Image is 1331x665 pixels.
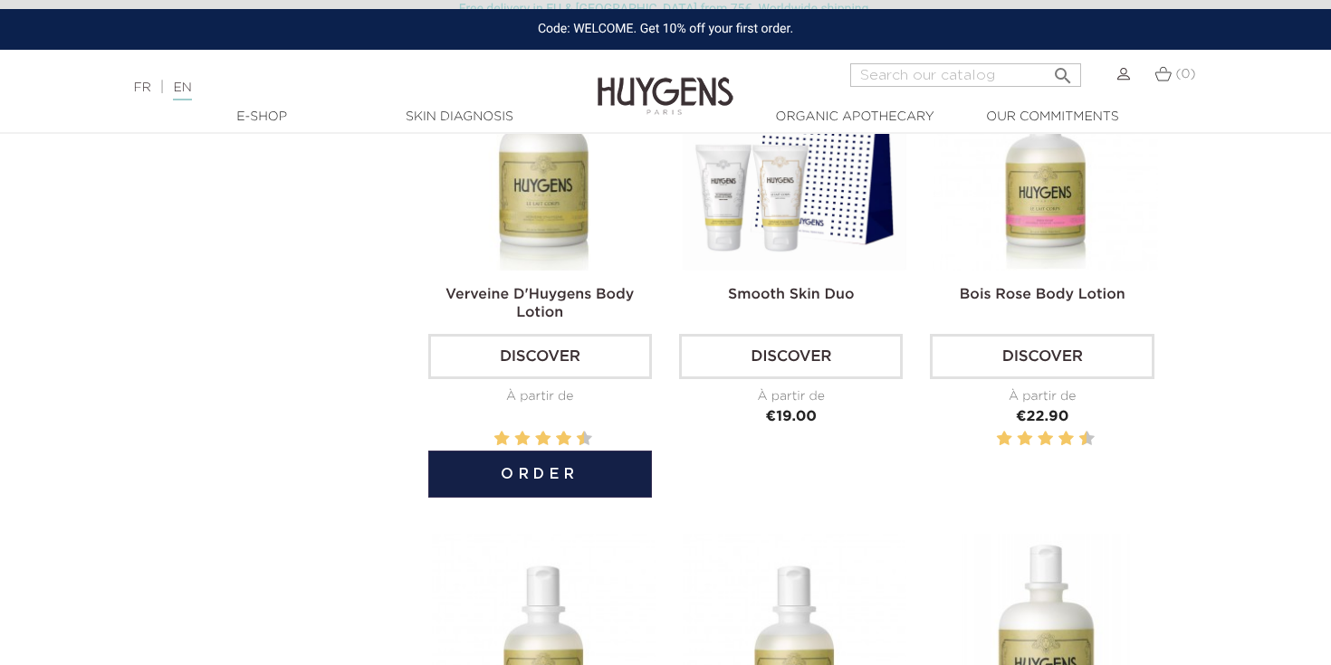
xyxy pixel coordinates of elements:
[1082,428,1091,451] label: 10
[765,410,817,424] span: €19.00
[579,428,589,451] label: 10
[1055,428,1058,451] label: 7
[573,428,576,451] label: 9
[683,47,906,271] img: Smooth Skin Duo
[728,288,855,302] a: Smooth Skin Duo
[1041,428,1050,451] label: 6
[764,108,945,127] a: Organic Apothecary
[1034,428,1037,451] label: 5
[512,428,514,451] label: 3
[1047,58,1079,82] button: 
[930,334,1154,379] a: Discover
[1062,428,1071,451] label: 8
[518,428,527,451] label: 4
[171,108,352,127] a: E-Shop
[369,108,550,127] a: Skin Diagnosis
[1020,428,1029,451] label: 4
[1013,428,1016,451] label: 3
[993,428,996,451] label: 1
[1175,68,1195,81] span: (0)
[1052,60,1074,81] i: 
[133,81,150,94] a: FR
[962,108,1143,127] a: Our commitments
[560,428,569,451] label: 8
[497,428,506,451] label: 2
[428,387,652,406] div: À partir de
[1000,428,1009,451] label: 2
[173,81,191,100] a: EN
[539,428,548,451] label: 6
[531,428,534,451] label: 5
[679,334,903,379] a: Discover
[428,451,652,498] button: Order
[850,63,1081,87] input: Search
[445,288,634,320] a: Verveine D'Huygens Body Lotion
[1076,428,1078,451] label: 9
[124,77,541,99] div: |
[598,48,733,118] img: Huygens
[960,288,1125,302] a: Bois Rose Body Lotion
[428,334,652,379] a: Discover
[491,428,493,451] label: 1
[1016,410,1068,424] span: €22.90
[679,387,903,406] div: À partir de
[934,47,1157,271] img: Bois Rose Body Lotion
[930,387,1154,406] div: À partir de
[552,428,555,451] label: 7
